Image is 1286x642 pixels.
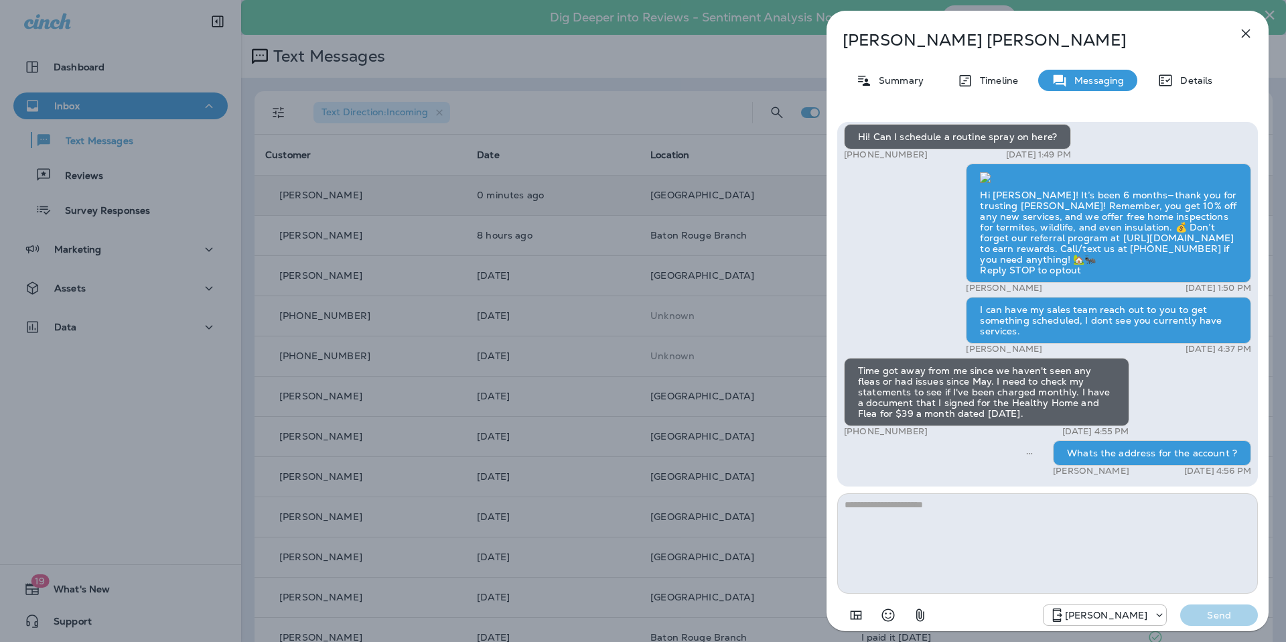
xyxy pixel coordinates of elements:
p: [PERSON_NAME] [1053,466,1129,476]
div: +1 (504) 576-9603 [1044,607,1167,623]
p: [DATE] 1:50 PM [1186,283,1251,294]
p: [PERSON_NAME] [1065,610,1148,621]
img: twilio-download [980,172,991,183]
div: Whats the address for the account ? [1053,440,1251,466]
p: [PERSON_NAME] [966,344,1042,355]
p: [PHONE_NUMBER] [844,426,928,437]
p: [DATE] 1:49 PM [1006,149,1071,160]
p: [DATE] 4:55 PM [1062,426,1129,437]
div: Time got away from me since we haven't seen any fleas or had issues since May. I need to check my... [844,358,1129,426]
p: Timeline [973,75,1018,86]
p: [PERSON_NAME] [PERSON_NAME] [843,31,1208,50]
p: [PERSON_NAME] [966,283,1042,294]
div: I can have my sales team reach out to you to get something scheduled, I dont see you currently ha... [966,297,1251,344]
p: Summary [872,75,924,86]
span: Sent [1026,446,1033,458]
button: Add in a premade template [843,602,869,629]
button: Select an emoji [875,602,902,629]
p: [PHONE_NUMBER] [844,149,928,160]
p: Details [1173,75,1212,86]
div: Hi [PERSON_NAME]! It’s been 6 months—thank you for trusting [PERSON_NAME]! Remember, you get 10% ... [966,164,1251,283]
div: Hi! Can I schedule a routine spray on here? [844,124,1071,149]
p: Messaging [1068,75,1124,86]
p: [DATE] 4:37 PM [1186,344,1251,355]
p: [DATE] 4:56 PM [1184,466,1251,476]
